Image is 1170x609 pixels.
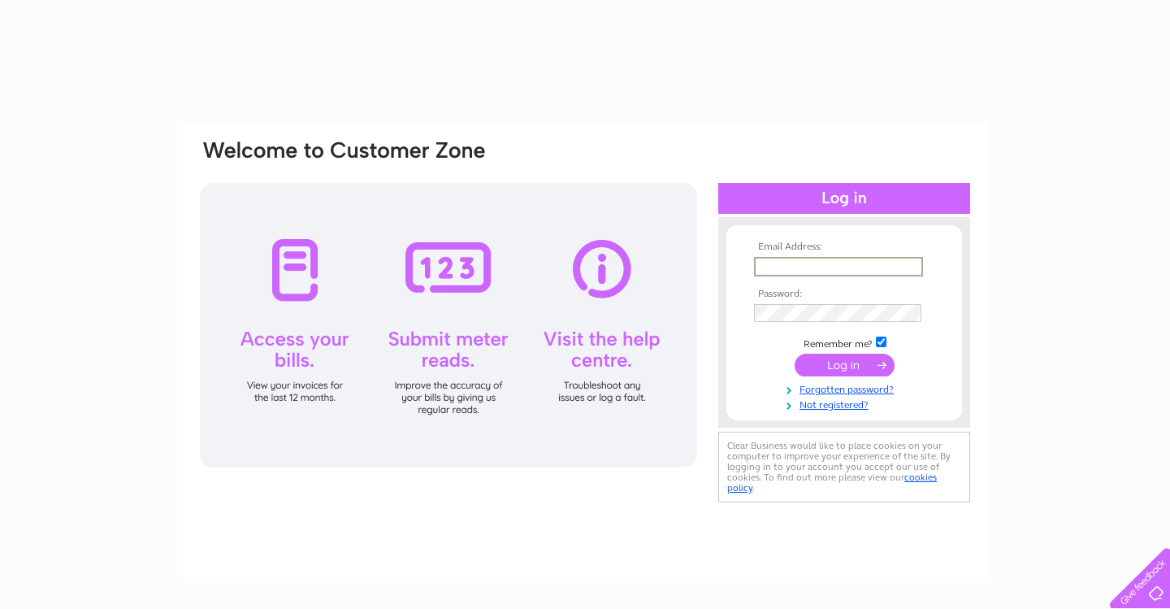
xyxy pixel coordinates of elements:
[750,289,938,300] th: Password:
[754,396,938,411] a: Not registered?
[795,354,895,376] input: Submit
[727,472,937,494] a: cookies policy
[718,432,970,502] div: Clear Business would like to place cookies on your computer to improve your experience of the sit...
[750,334,938,350] td: Remember me?
[754,381,938,396] a: Forgotten password?
[750,241,938,253] th: Email Address:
